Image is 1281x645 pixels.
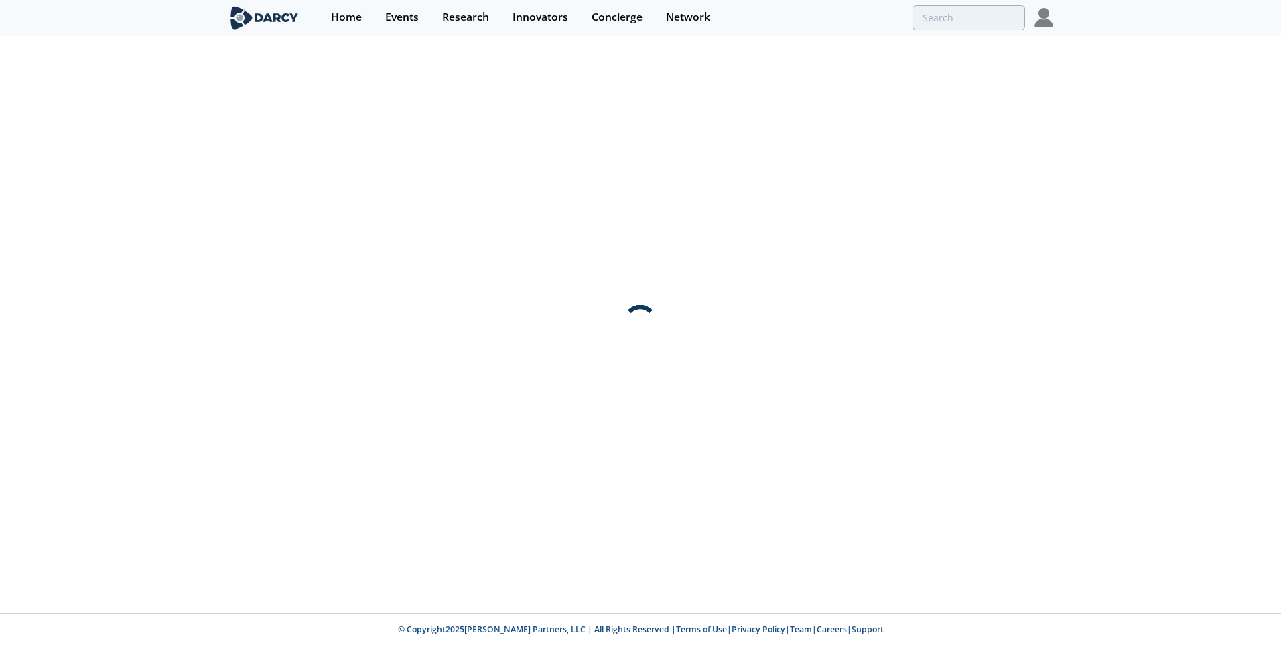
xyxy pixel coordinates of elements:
a: Terms of Use [676,624,727,635]
a: Careers [817,624,847,635]
img: logo-wide.svg [228,6,301,30]
input: Advanced Search [913,5,1025,30]
div: Concierge [592,12,643,23]
div: Home [331,12,362,23]
img: Profile [1034,8,1053,27]
div: Innovators [513,12,568,23]
div: Research [442,12,489,23]
p: © Copyright 2025 [PERSON_NAME] Partners, LLC | All Rights Reserved | | | | | [145,624,1136,636]
div: Events [385,12,419,23]
a: Support [852,624,884,635]
a: Team [790,624,812,635]
a: Privacy Policy [732,624,785,635]
div: Network [666,12,710,23]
